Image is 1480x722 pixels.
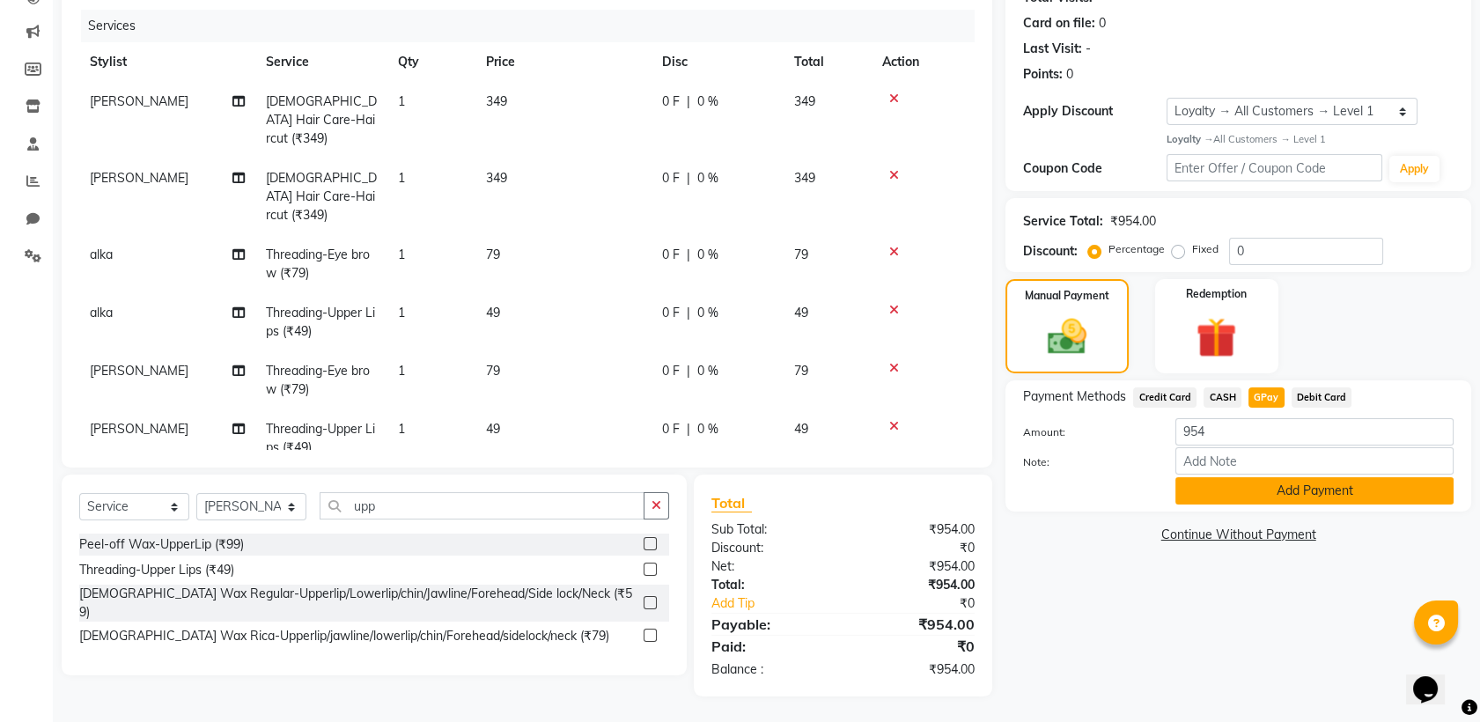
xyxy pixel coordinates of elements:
div: Service Total: [1023,212,1103,231]
span: 349 [794,93,815,109]
span: 0 F [662,92,680,111]
span: 0 F [662,362,680,380]
button: Add Payment [1175,477,1454,505]
label: Percentage [1108,241,1165,257]
span: 0 % [697,246,718,264]
div: [DEMOGRAPHIC_DATA] Wax Regular-Upperlip/Lowerlip/chin/Jawline/Forehead/Side lock/Neck (₹59) [79,585,637,622]
label: Note: [1010,454,1162,470]
span: | [687,169,690,188]
span: 0 F [662,246,680,264]
span: 79 [486,247,500,262]
span: 49 [794,305,808,320]
div: ₹0 [867,594,988,613]
span: GPay [1248,387,1285,408]
span: 79 [794,247,808,262]
span: 0 % [697,420,718,438]
span: 0 F [662,169,680,188]
div: Sub Total: [698,520,843,539]
th: Qty [387,42,475,82]
th: Stylist [79,42,255,82]
div: Threading-Upper Lips (₹49) [79,561,234,579]
input: Amount [1175,418,1454,446]
span: Threading-Upper Lips (₹49) [266,305,375,339]
span: 349 [486,170,507,186]
div: Net: [698,557,843,576]
input: Add Note [1175,447,1454,475]
th: Total [784,42,872,82]
strong: Loyalty → [1167,133,1213,145]
th: Price [475,42,652,82]
div: ₹954.00 [1110,212,1156,231]
a: Add Tip [698,594,867,613]
span: Payment Methods [1023,387,1126,406]
iframe: chat widget [1406,652,1462,704]
div: Card on file: [1023,14,1095,33]
div: [DEMOGRAPHIC_DATA] Wax Rica-Upperlip/jawline/lowerlip/chin/Forehead/sidelock/neck (₹79) [79,627,609,645]
th: Disc [652,42,784,82]
span: 349 [794,170,815,186]
label: Amount: [1010,424,1162,440]
div: ₹954.00 [843,614,989,635]
span: Threading-Eye brow (₹79) [266,247,370,281]
span: 0 % [697,304,718,322]
span: 349 [486,93,507,109]
span: Debit Card [1292,387,1352,408]
span: 49 [486,421,500,437]
span: 1 [398,170,405,186]
img: _gift.svg [1183,313,1249,363]
span: [PERSON_NAME] [90,421,188,437]
div: Paid: [698,636,843,657]
span: CASH [1204,387,1241,408]
span: | [687,362,690,380]
div: ₹954.00 [843,576,989,594]
span: 1 [398,421,405,437]
div: Balance : [698,660,843,679]
span: | [687,92,690,111]
img: _cash.svg [1035,314,1099,359]
th: Service [255,42,387,82]
span: 79 [486,363,500,379]
span: Threading-Upper Lips (₹49) [266,421,375,455]
span: Total [711,494,752,512]
label: Manual Payment [1025,288,1109,304]
div: Coupon Code [1023,159,1167,178]
div: ₹954.00 [843,557,989,576]
span: 0 % [697,92,718,111]
span: | [687,304,690,322]
input: Enter Offer / Coupon Code [1167,154,1381,181]
div: Points: [1023,65,1063,84]
th: Action [872,42,975,82]
div: ₹0 [843,636,989,657]
span: 49 [794,421,808,437]
span: 0 F [662,304,680,322]
span: 1 [398,363,405,379]
label: Fixed [1192,241,1219,257]
div: Peel-off Wax-UpperLip (₹99) [79,535,244,554]
span: | [687,246,690,264]
span: [PERSON_NAME] [90,363,188,379]
span: 1 [398,247,405,262]
div: - [1086,40,1091,58]
div: ₹954.00 [843,520,989,539]
span: Threading-Eye brow (₹79) [266,363,370,397]
div: 0 [1099,14,1106,33]
span: [PERSON_NAME] [90,93,188,109]
div: Services [81,10,988,42]
span: 1 [398,93,405,109]
span: Credit Card [1133,387,1197,408]
span: | [687,420,690,438]
div: All Customers → Level 1 [1167,132,1454,147]
div: Discount: [1023,242,1078,261]
label: Redemption [1186,286,1247,302]
span: alka [90,305,113,320]
span: 0 % [697,362,718,380]
span: 0 % [697,169,718,188]
div: ₹954.00 [843,660,989,679]
span: 0 F [662,420,680,438]
div: Discount: [698,539,843,557]
div: 0 [1066,65,1073,84]
span: [PERSON_NAME] [90,170,188,186]
span: 79 [794,363,808,379]
span: [DEMOGRAPHIC_DATA] Hair Care-Haircut (₹349) [266,93,377,146]
div: Payable: [698,614,843,635]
